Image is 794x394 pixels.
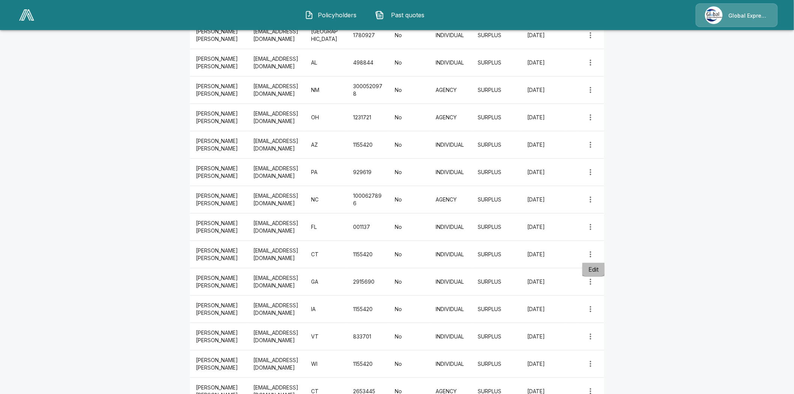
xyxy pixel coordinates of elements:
[347,21,389,49] td: 1780927
[305,186,347,213] td: NC
[430,158,472,186] td: INDIVIDUAL
[522,350,565,377] td: [DATE]
[472,131,521,158] td: SURPLUS
[389,104,430,131] td: No
[347,268,389,295] td: 2915690
[430,104,472,131] td: AGENCY
[247,268,305,295] td: [EMAIL_ADDRESS][DOMAIN_NAME]
[305,11,314,20] img: Policyholders Icon
[522,213,565,241] td: [DATE]
[305,268,347,295] td: GA
[696,3,778,27] a: Agency IconGlobal Express Underwriters
[522,186,565,213] td: [DATE]
[472,268,521,295] td: SURPLUS
[347,213,389,241] td: 001137
[190,76,247,104] td: [PERSON_NAME] [PERSON_NAME]
[305,131,347,158] td: AZ
[430,323,472,350] td: INDIVIDUAL
[522,268,565,295] td: [DATE]
[190,350,247,377] td: [PERSON_NAME] [PERSON_NAME]
[472,213,521,241] td: SURPLUS
[583,83,598,98] button: more
[389,323,430,350] td: No
[583,28,598,43] button: more
[247,241,305,268] td: [EMAIL_ADDRESS][DOMAIN_NAME]
[389,241,430,268] td: No
[582,263,605,276] li: Edit
[389,295,430,323] td: No
[387,11,429,20] span: Past quotes
[583,247,598,262] button: more
[305,241,347,268] td: CT
[347,323,389,350] td: 833701
[472,241,521,268] td: SURPLUS
[522,131,565,158] td: [DATE]
[190,49,247,76] td: [PERSON_NAME] [PERSON_NAME]
[347,104,389,131] td: 1231721
[472,104,521,131] td: SURPLUS
[430,49,472,76] td: INDIVIDUAL
[583,165,598,180] button: more
[347,350,389,377] td: 1155420
[190,241,247,268] td: [PERSON_NAME] [PERSON_NAME]
[430,131,472,158] td: INDIVIDUAL
[472,295,521,323] td: SURPLUS
[247,158,305,186] td: [EMAIL_ADDRESS][DOMAIN_NAME]
[190,104,247,131] td: [PERSON_NAME] [PERSON_NAME]
[190,158,247,186] td: [PERSON_NAME] [PERSON_NAME]
[375,11,384,20] img: Past quotes Icon
[389,76,430,104] td: No
[389,131,430,158] td: No
[347,186,389,213] td: 1000627896
[430,241,472,268] td: INDIVIDUAL
[729,12,768,20] p: Global Express Underwriters
[389,213,430,241] td: No
[347,76,389,104] td: 3000520978
[522,104,565,131] td: [DATE]
[19,9,34,21] img: AA Logo
[522,158,565,186] td: [DATE]
[190,213,247,241] td: [PERSON_NAME] [PERSON_NAME]
[299,5,364,25] a: Policyholders IconPolicyholders
[247,323,305,350] td: [EMAIL_ADDRESS][DOMAIN_NAME]
[430,21,472,49] td: INDIVIDUAL
[247,76,305,104] td: [EMAIL_ADDRESS][DOMAIN_NAME]
[305,323,347,350] td: VT
[305,21,347,49] td: [GEOGRAPHIC_DATA]
[389,21,430,49] td: No
[247,49,305,76] td: [EMAIL_ADDRESS][DOMAIN_NAME]
[389,158,430,186] td: No
[472,186,521,213] td: SURPLUS
[190,21,247,49] td: [PERSON_NAME] [PERSON_NAME]
[583,137,598,152] button: more
[305,76,347,104] td: NM
[389,268,430,295] td: No
[370,5,434,25] button: Past quotes IconPast quotes
[305,295,347,323] td: IA
[430,186,472,213] td: AGENCY
[472,21,521,49] td: SURPLUS
[472,158,521,186] td: SURPLUS
[472,49,521,76] td: SURPLUS
[190,295,247,323] td: [PERSON_NAME] [PERSON_NAME]
[247,131,305,158] td: [EMAIL_ADDRESS][DOMAIN_NAME]
[305,158,347,186] td: PA
[389,49,430,76] td: No
[305,350,347,377] td: WI
[583,356,598,371] button: more
[583,220,598,235] button: more
[247,295,305,323] td: [EMAIL_ADDRESS][DOMAIN_NAME]
[305,49,347,76] td: AL
[347,158,389,186] td: 929619
[522,241,565,268] td: [DATE]
[247,213,305,241] td: [EMAIL_ADDRESS][DOMAIN_NAME]
[247,104,305,131] td: [EMAIL_ADDRESS][DOMAIN_NAME]
[583,192,598,207] button: more
[583,302,598,317] button: more
[472,323,521,350] td: SURPLUS
[347,241,389,268] td: 1155420
[522,295,565,323] td: [DATE]
[347,295,389,323] td: 1155420
[472,350,521,377] td: SURPLUS
[705,6,723,24] img: Agency Icon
